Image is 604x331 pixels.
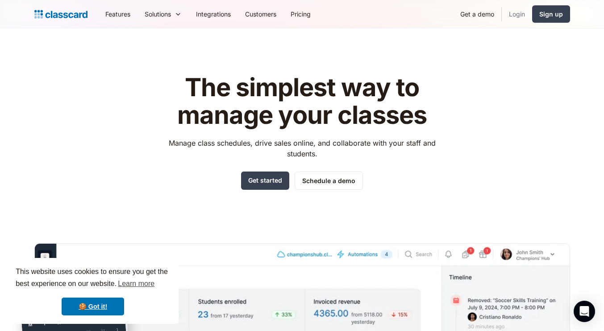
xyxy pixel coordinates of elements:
a: Get started [241,172,289,190]
a: Sign up [532,5,570,23]
a: Login [502,4,532,24]
div: cookieconsent [7,258,179,324]
a: learn more about cookies [117,277,156,290]
a: home [34,8,87,20]
div: Solutions [137,4,189,24]
div: Open Intercom Messenger [574,301,595,322]
h1: The simplest way to manage your classes [160,74,444,129]
span: This website uses cookies to ensure you get the best experience on our website. [16,266,170,290]
a: Pricing [283,4,318,24]
a: Get a demo [453,4,501,24]
a: Customers [238,4,283,24]
div: Sign up [539,9,563,19]
p: Manage class schedules, drive sales online, and collaborate with your staff and students. [160,138,444,159]
a: Integrations [189,4,238,24]
a: dismiss cookie message [62,298,124,315]
div: Solutions [145,9,171,19]
a: Features [98,4,137,24]
a: Schedule a demo [295,172,363,190]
